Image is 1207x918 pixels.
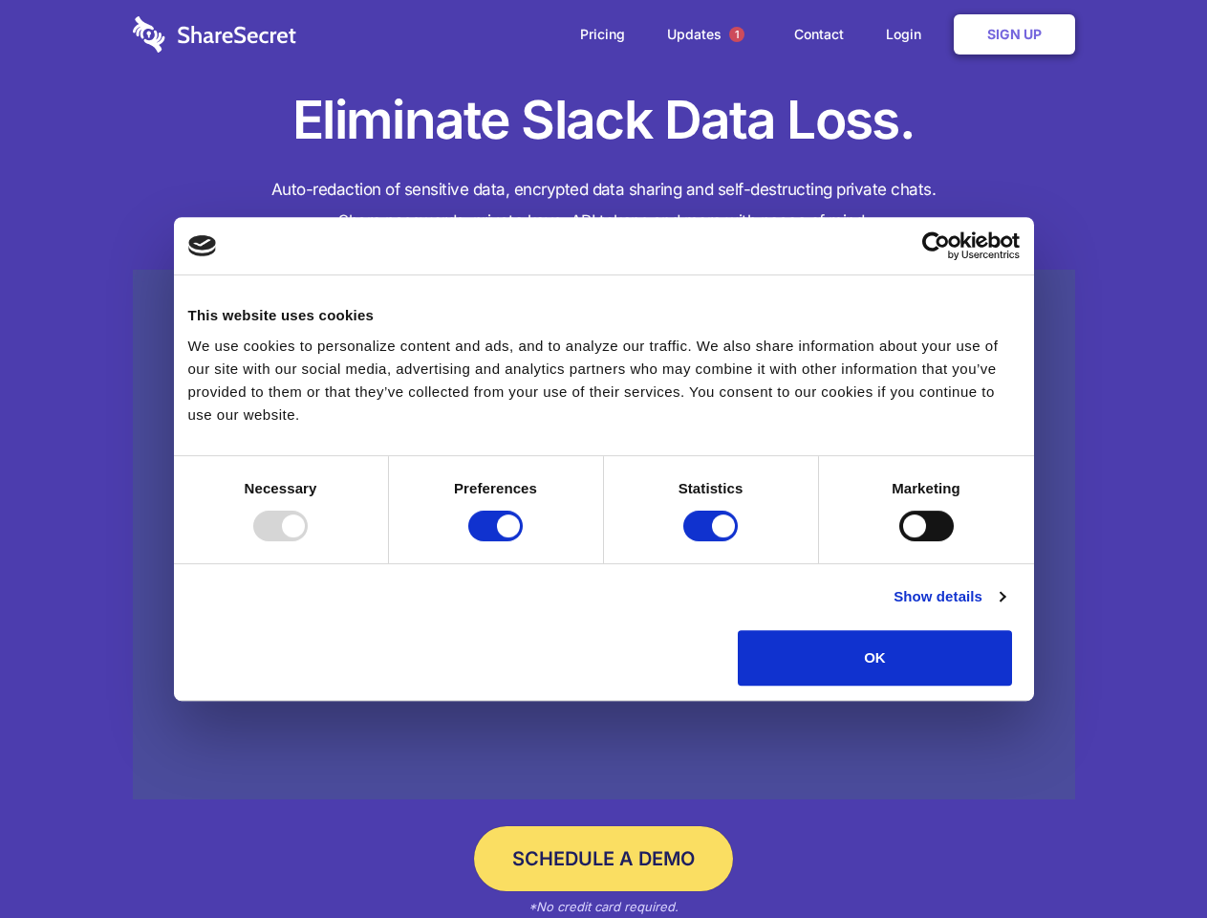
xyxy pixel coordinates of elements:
a: Show details [894,585,1004,608]
a: Login [867,5,950,64]
strong: Statistics [679,480,744,496]
img: logo [188,235,217,256]
span: 1 [729,27,744,42]
img: logo-wordmark-white-trans-d4663122ce5f474addd5e946df7df03e33cb6a1c49d2221995e7729f52c070b2.svg [133,16,296,53]
em: *No credit card required. [528,899,679,914]
a: Wistia video thumbnail [133,270,1075,800]
strong: Marketing [892,480,960,496]
div: This website uses cookies [188,304,1020,327]
h1: Eliminate Slack Data Loss. [133,86,1075,155]
button: OK [738,630,1012,686]
a: Usercentrics Cookiebot - opens in a new window [852,231,1020,260]
a: Schedule a Demo [474,826,733,891]
a: Sign Up [954,14,1075,55]
strong: Preferences [454,480,537,496]
strong: Necessary [245,480,317,496]
div: We use cookies to personalize content and ads, and to analyze our traffic. We also share informat... [188,335,1020,426]
h4: Auto-redaction of sensitive data, encrypted data sharing and self-destructing private chats. Shar... [133,174,1075,237]
a: Contact [775,5,863,64]
a: Pricing [561,5,644,64]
